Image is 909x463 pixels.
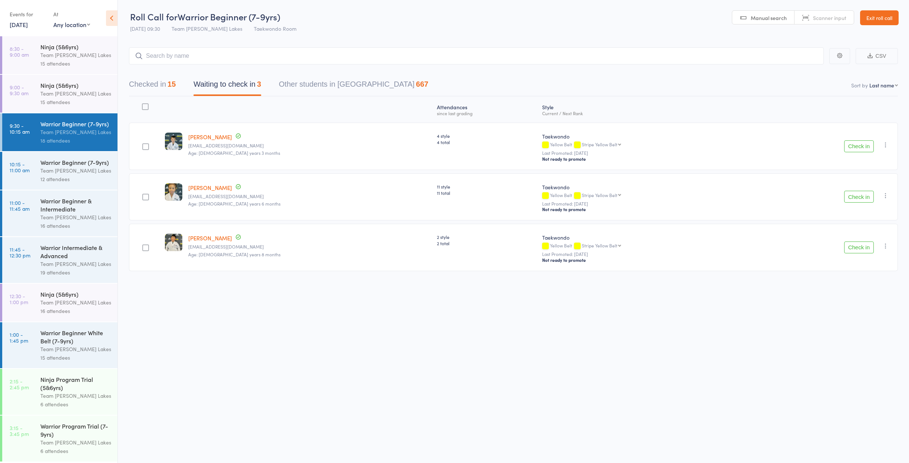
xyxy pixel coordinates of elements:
div: Stripe Yellow Belt [582,142,617,147]
span: Manual search [751,14,787,21]
div: Not ready to promote [542,156,751,162]
div: Team [PERSON_NAME] Lakes [40,392,111,400]
span: Age: [DEMOGRAPHIC_DATA] years 8 months [188,251,281,257]
small: wendyha21@gmail.com [188,244,431,249]
div: 6 attendees [40,400,111,409]
button: Check in [844,191,874,203]
div: Team [PERSON_NAME] Lakes [40,345,111,353]
small: Last Promoted: [DATE] [542,252,751,257]
div: since last grading [437,111,536,116]
div: Team [PERSON_NAME] Lakes [40,213,111,221]
span: Age: [DEMOGRAPHIC_DATA] years 6 months [188,200,281,207]
span: [DATE] 09:30 [130,25,160,32]
time: 11:45 - 12:30 pm [10,246,30,258]
div: Team [PERSON_NAME] Lakes [40,89,111,98]
div: 15 attendees [40,98,111,106]
div: Warrior Beginner White Belt (7-9yrs) [40,329,111,345]
small: wendyha21@gmail.com [188,194,431,199]
div: Stripe Yellow Belt [582,243,617,248]
time: 11:00 - 11:45 am [10,200,30,211]
div: Stripe Yellow Belt [582,193,617,197]
div: Style [539,100,754,119]
time: 1:00 - 1:45 pm [10,332,28,343]
div: Warrior Program Trial (7-9yrs) [40,422,111,438]
a: [PERSON_NAME] [188,184,232,191]
div: Yellow Belt [542,142,751,148]
span: Age: [DEMOGRAPHIC_DATA] years 3 months [188,150,280,156]
a: 9:00 -9:30 amNinja (5&6yrs)Team [PERSON_NAME] Lakes15 attendees [2,75,117,113]
div: Events for [10,8,46,20]
div: 16 attendees [40,221,111,230]
a: [PERSON_NAME] [188,133,232,141]
div: Ninja (5&6yrs) [40,290,111,298]
span: 4 style [437,133,536,139]
a: [PERSON_NAME] [188,234,232,242]
div: 15 attendees [40,353,111,362]
button: Check in [844,140,874,152]
span: Scanner input [813,14,846,21]
div: Team [PERSON_NAME] Lakes [40,438,111,447]
time: 2:15 - 2:45 pm [10,378,29,390]
div: 667 [416,80,428,88]
div: Warrior Beginner (7-9yrs) [40,120,111,128]
button: Check in [844,242,874,253]
div: Warrior Beginner (7-9yrs) [40,158,111,166]
div: Warrior Intermediate & Advanced [40,243,111,260]
span: 2 total [437,240,536,246]
div: Taekwondo [542,234,751,241]
span: 11 style [437,183,536,190]
div: 19 attendees [40,268,111,277]
div: 15 [167,80,176,88]
button: CSV [856,48,898,64]
label: Sort by [851,81,868,89]
div: Any location [53,20,90,29]
div: Ninja (5&6yrs) [40,43,111,51]
div: At [53,8,90,20]
div: 16 attendees [40,307,111,315]
img: image1709935592.png [165,183,182,201]
time: 8:30 - 9:00 am [10,46,29,57]
div: Team [PERSON_NAME] Lakes [40,166,111,175]
button: Checked in15 [129,76,176,96]
a: 3:15 -3:45 pmWarrior Program Trial (7-9yrs)Team [PERSON_NAME] Lakes6 attendees [2,416,117,462]
input: Search by name [129,47,824,64]
a: 11:45 -12:30 pmWarrior Intermediate & AdvancedTeam [PERSON_NAME] Lakes19 attendees [2,237,117,283]
small: Last Promoted: [DATE] [542,201,751,206]
div: Not ready to promote [542,257,751,263]
div: 6 attendees [40,447,111,455]
div: 15 attendees [40,59,111,68]
div: Ninja (5&6yrs) [40,81,111,89]
a: 8:30 -9:00 amNinja (5&6yrs)Team [PERSON_NAME] Lakes15 attendees [2,36,117,74]
div: Current / Next Rank [542,111,751,116]
div: Taekwondo [542,133,751,140]
a: Exit roll call [860,10,899,25]
span: Warrior Beginner (7-9yrs) [178,10,280,23]
div: Last name [869,81,894,89]
div: Yellow Belt [542,243,751,249]
a: 2:15 -2:45 pmNinja Program Trial (5&6yrs)Team [PERSON_NAME] Lakes6 attendees [2,369,117,415]
time: 12:30 - 1:00 pm [10,293,28,305]
span: 4 total [437,139,536,145]
a: 1:00 -1:45 pmWarrior Beginner White Belt (7-9yrs)Team [PERSON_NAME] Lakes15 attendees [2,322,117,368]
time: 9:00 - 9:30 am [10,84,29,96]
img: image1748648700.png [165,234,182,251]
small: mtanner@nationalcomp.com.au [188,143,431,148]
span: Team [PERSON_NAME] Lakes [172,25,242,32]
div: Team [PERSON_NAME] Lakes [40,51,111,59]
a: 10:15 -11:00 amWarrior Beginner (7-9yrs)Team [PERSON_NAME] Lakes12 attendees [2,152,117,190]
div: Warrior Beginner & Intermediate [40,197,111,213]
button: Other students in [GEOGRAPHIC_DATA]667 [279,76,428,96]
time: 3:15 - 3:45 pm [10,425,29,437]
div: 12 attendees [40,175,111,183]
div: Team [PERSON_NAME] Lakes [40,260,111,268]
a: 9:30 -10:15 amWarrior Beginner (7-9yrs)Team [PERSON_NAME] Lakes18 attendees [2,113,117,151]
div: Atten­dances [434,100,539,119]
a: 12:30 -1:00 pmNinja (5&6yrs)Team [PERSON_NAME] Lakes16 attendees [2,284,117,322]
span: Taekwondo Room [254,25,296,32]
a: 11:00 -11:45 amWarrior Beginner & IntermediateTeam [PERSON_NAME] Lakes16 attendees [2,190,117,236]
span: 11 total [437,190,536,196]
time: 10:15 - 11:00 am [10,161,30,173]
div: Team [PERSON_NAME] Lakes [40,128,111,136]
div: Taekwondo [542,183,751,191]
time: 9:30 - 10:15 am [10,123,30,134]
